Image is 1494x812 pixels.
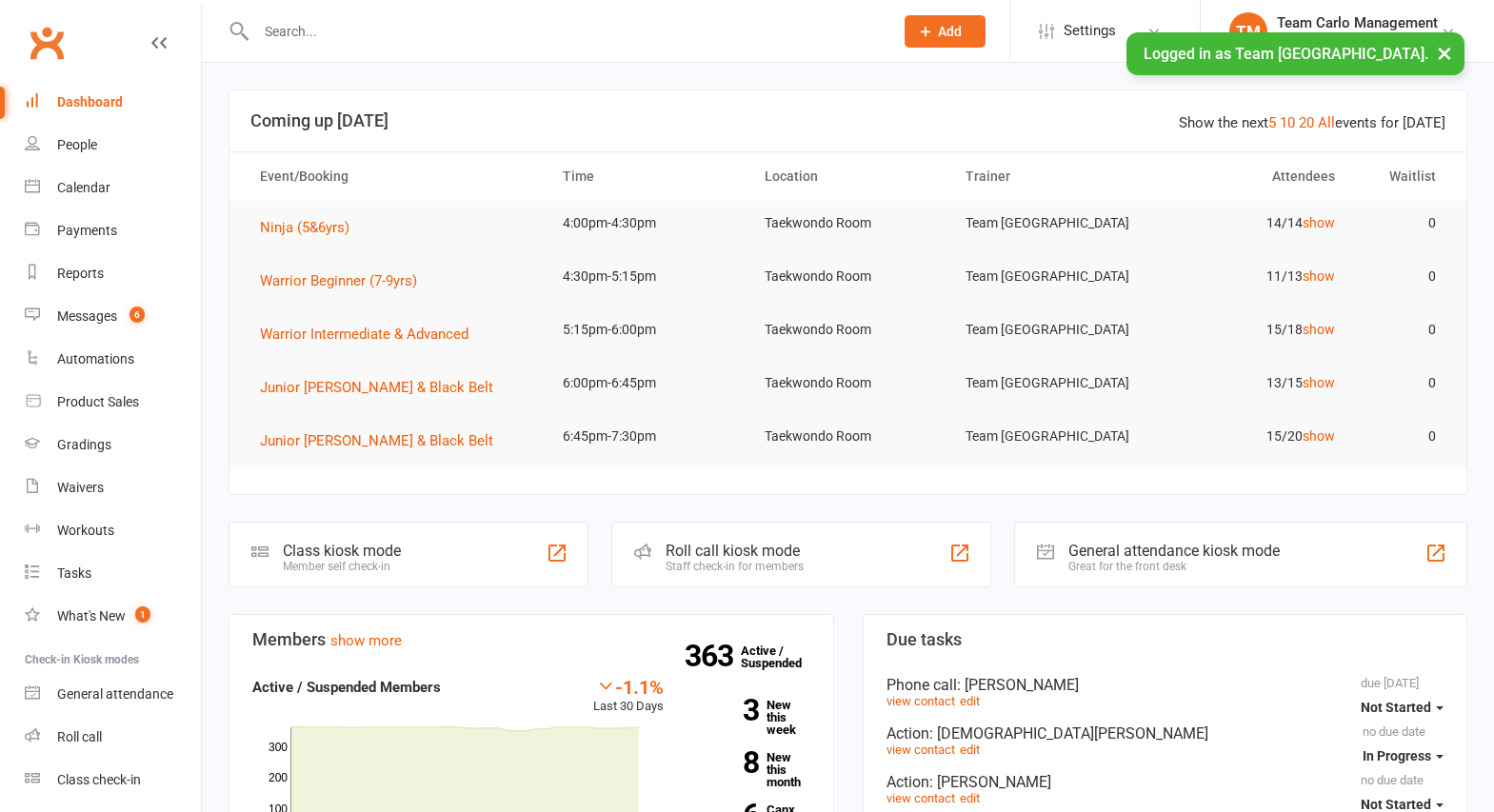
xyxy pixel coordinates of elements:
td: Team [GEOGRAPHIC_DATA] [948,414,1150,459]
td: Taekwondo Room [747,254,949,299]
div: Show the next events for [DATE] [1179,111,1445,134]
span: Ninja (5&6yrs) [260,219,349,236]
div: Class check-in [57,772,141,787]
div: Messages [57,308,117,324]
div: Roll call [57,729,102,744]
th: Event/Booking [243,152,546,201]
td: 4:30pm-5:15pm [546,254,747,299]
a: Tasks [25,552,201,595]
td: Taekwondo Room [747,201,949,246]
td: Taekwondo Room [747,414,949,459]
td: 15/18 [1150,307,1352,352]
td: 0 [1352,307,1453,352]
a: edit [960,791,980,805]
span: Junior [PERSON_NAME] & Black Belt [260,379,493,396]
th: Location [747,152,949,201]
span: Logged in as Team [GEOGRAPHIC_DATA]. [1144,45,1428,63]
div: Dashboard [57,94,123,109]
a: Gradings [25,424,201,466]
a: Roll call [25,716,201,759]
a: show [1303,322,1335,337]
strong: 8 [692,748,759,777]
td: 5:15pm-6:00pm [546,307,747,352]
div: Staff check-in for members [666,560,804,573]
td: 14/14 [1150,201,1352,246]
div: Roll call kiosk mode [666,542,804,560]
span: Not Started [1361,797,1431,812]
button: In Progress [1363,739,1444,773]
div: Gradings [57,437,111,452]
td: Team [GEOGRAPHIC_DATA] [948,254,1150,299]
div: Member self check-in [283,560,401,573]
a: edit [960,694,980,708]
a: Clubworx [23,19,70,67]
strong: Active / Suspended Members [252,679,441,696]
td: 0 [1352,201,1453,246]
div: Calendar [57,180,110,195]
a: show more [330,632,402,649]
a: show [1303,268,1335,284]
div: What's New [57,608,126,624]
button: Junior [PERSON_NAME] & Black Belt [260,376,507,399]
a: Product Sales [25,381,201,424]
td: 0 [1352,414,1453,459]
td: Team [GEOGRAPHIC_DATA] [948,307,1150,352]
a: What's New1 [25,595,201,638]
button: Warrior Intermediate & Advanced [260,323,482,346]
h3: Coming up [DATE] [250,111,1445,130]
a: Reports [25,252,201,295]
span: 1 [135,606,150,623]
a: 3New this week [692,699,810,736]
div: TM [1229,12,1267,50]
td: 0 [1352,254,1453,299]
button: Warrior Beginner (7-9yrs) [260,269,430,292]
h3: Due tasks [886,630,1444,649]
div: Reports [57,266,104,281]
div: General attendance kiosk mode [1068,542,1280,560]
a: edit [960,743,980,757]
button: Junior [PERSON_NAME] & Black Belt [260,429,507,452]
a: Messages 6 [25,295,201,338]
span: Not Started [1361,700,1431,715]
td: 11/13 [1150,254,1352,299]
a: show [1303,428,1335,444]
div: Product Sales [57,394,139,409]
div: Last 30 Days [593,676,664,717]
a: view contact [886,743,955,757]
td: 15/20 [1150,414,1352,459]
div: Great for the front desk [1068,560,1280,573]
a: General attendance kiosk mode [25,673,201,716]
strong: 363 [685,642,741,670]
a: Automations [25,338,201,381]
span: : [DEMOGRAPHIC_DATA][PERSON_NAME] [929,724,1208,743]
a: 8New this month [692,751,810,788]
div: Action [886,724,1444,743]
span: 6 [129,307,145,323]
td: 6:45pm-7:30pm [546,414,747,459]
button: Add [905,15,986,48]
div: Team Carlo Management [1277,14,1441,31]
button: Not Started [1361,690,1444,724]
a: 10 [1280,114,1295,131]
td: Team [GEOGRAPHIC_DATA] [948,361,1150,406]
div: Action [886,773,1444,791]
th: Attendees [1150,152,1352,201]
td: Team [GEOGRAPHIC_DATA] [948,201,1150,246]
span: : [PERSON_NAME] [957,676,1079,694]
a: Dashboard [25,81,201,124]
span: Warrior Beginner (7-9yrs) [260,272,417,289]
a: All [1318,114,1335,131]
a: Payments [25,209,201,252]
td: Taekwondo Room [747,361,949,406]
a: view contact [886,694,955,708]
td: 13/15 [1150,361,1352,406]
div: Payments [57,223,117,238]
h3: Members [252,630,810,649]
a: People [25,124,201,167]
a: view contact [886,791,955,805]
button: Ninja (5&6yrs) [260,216,363,239]
span: Junior [PERSON_NAME] & Black Belt [260,432,493,449]
input: Search... [250,18,880,45]
a: Class kiosk mode [25,759,201,802]
th: Time [546,152,747,201]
